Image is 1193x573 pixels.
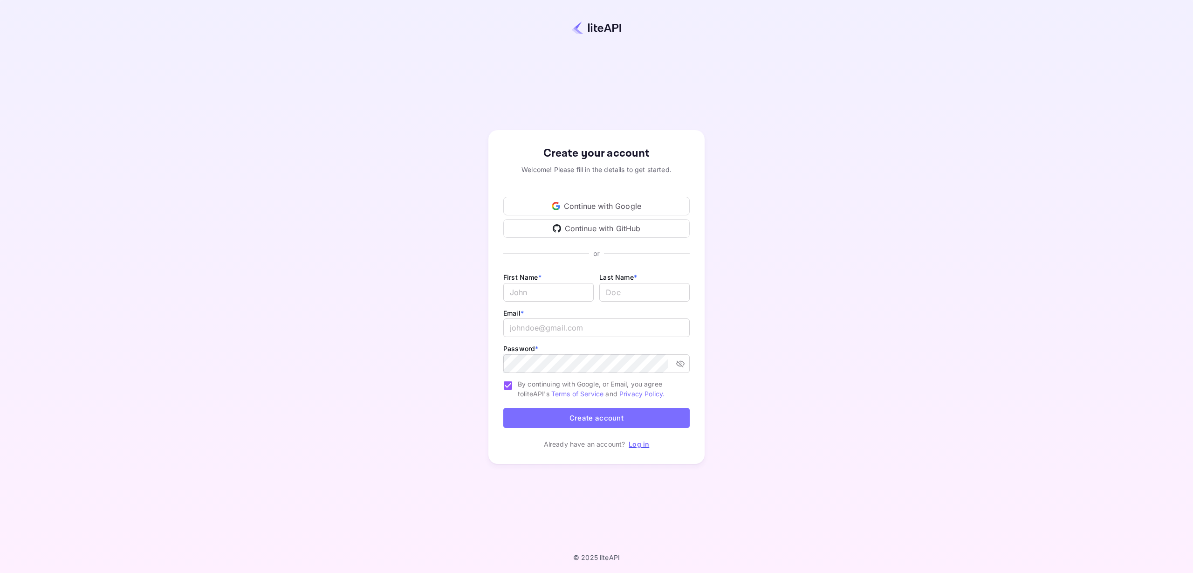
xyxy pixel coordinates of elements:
[503,283,594,302] input: John
[503,197,690,215] div: Continue with Google
[572,21,621,35] img: liteapi
[629,440,649,448] a: Log in
[503,145,690,162] div: Create your account
[672,355,689,372] button: toggle password visibility
[503,165,690,174] div: Welcome! Please fill in the details to get started.
[503,219,690,238] div: Continue with GitHub
[503,273,542,281] label: First Name
[503,345,538,352] label: Password
[503,309,524,317] label: Email
[619,390,665,398] a: Privacy Policy.
[551,390,603,398] a: Terms of Service
[573,553,620,561] p: © 2025 liteAPI
[518,379,682,399] span: By continuing with Google, or Email, you agree to liteAPI's and
[544,439,625,449] p: Already have an account?
[599,273,637,281] label: Last Name
[599,283,690,302] input: Doe
[503,408,690,428] button: Create account
[503,318,690,337] input: johndoe@gmail.com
